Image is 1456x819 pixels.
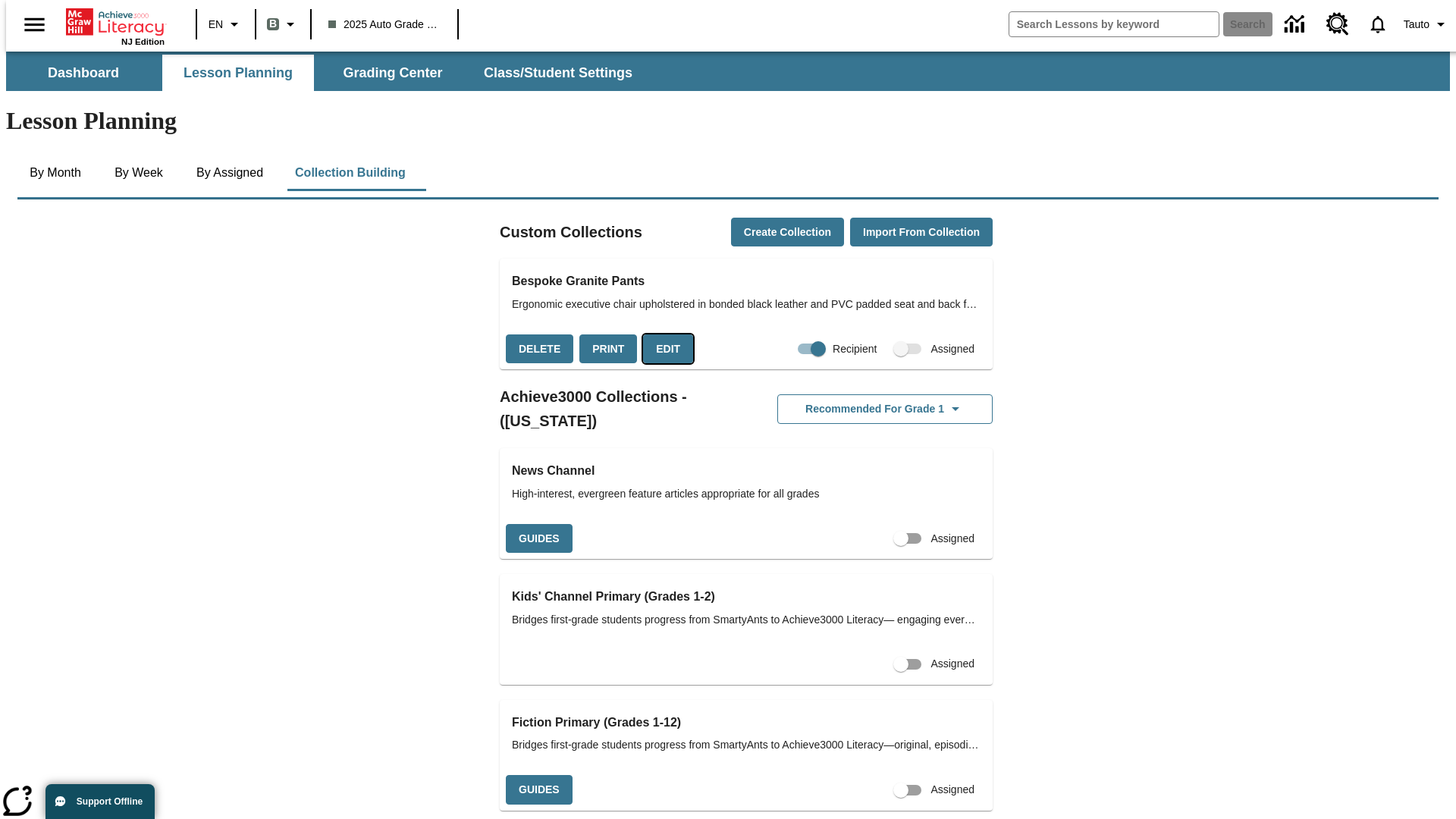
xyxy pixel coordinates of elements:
[6,107,1450,135] h1: Lesson Planning
[1276,4,1317,45] a: Data Center
[101,155,177,191] button: By Week
[1398,11,1456,38] button: Profile/Settings
[12,2,57,47] button: Open side menu
[512,460,981,482] h3: News Channel
[77,796,143,807] span: Support Offline
[209,17,223,33] span: EN
[184,64,293,82] span: Lesson Planning
[506,775,573,805] button: Guides
[833,341,877,357] span: Recipient
[643,334,693,364] button: Edit
[48,64,119,82] span: Dashboard
[45,784,155,819] button: Support Offline
[777,394,993,424] button: Recommended for Grade 1
[261,11,306,38] button: Boost Class color is gray green. Change class color
[512,612,981,628] span: Bridges first-grade students progress from SmartyAnts to Achieve3000 Literacy— engaging evergreen...
[269,14,277,33] span: B
[162,55,314,91] button: Lesson Planning
[512,586,981,607] h3: Kids' Channel Primary (Grades 1-2)
[328,17,441,33] span: 2025 Auto Grade 1 B
[512,297,981,312] span: Ergonomic executive chair upholstered in bonded black leather and PVC padded seat and back for al...
[283,155,418,191] button: Collection Building
[500,384,746,433] h2: Achieve3000 Collections - ([US_STATE])
[17,155,93,191] button: By Month
[930,656,974,672] span: Assigned
[317,55,469,91] button: Grading Center
[930,341,974,357] span: Assigned
[512,737,981,753] span: Bridges first-grade students progress from SmartyAnts to Achieve3000 Literacy—original, episodic ...
[930,531,974,547] span: Assigned
[930,782,974,798] span: Assigned
[66,5,165,46] div: Home
[1009,12,1219,36] input: search field
[66,7,165,37] a: Home
[506,334,573,364] button: Delete
[472,55,645,91] button: Class/Student Settings
[484,64,632,82] span: Class/Student Settings
[121,37,165,46] span: NJ Edition
[512,486,981,502] span: High-interest, evergreen feature articles appropriate for all grades
[512,712,981,733] h3: Fiction Primary (Grades 1-12)
[6,52,1450,91] div: SubNavbar
[1317,4,1358,45] a: Resource Center, Will open in new tab
[8,55,159,91] button: Dashboard
[850,218,993,247] button: Import from Collection
[1404,17,1429,33] span: Tauto
[506,524,573,554] button: Guides
[579,334,637,364] button: Print, will open in a new window
[512,271,981,292] h3: Bespoke Granite Pants
[731,218,844,247] button: Create Collection
[184,155,275,191] button: By Assigned
[343,64,442,82] span: Grading Center
[500,220,642,244] h2: Custom Collections
[202,11,250,38] button: Language: EN, Select a language
[1358,5,1398,44] a: Notifications
[6,55,646,91] div: SubNavbar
